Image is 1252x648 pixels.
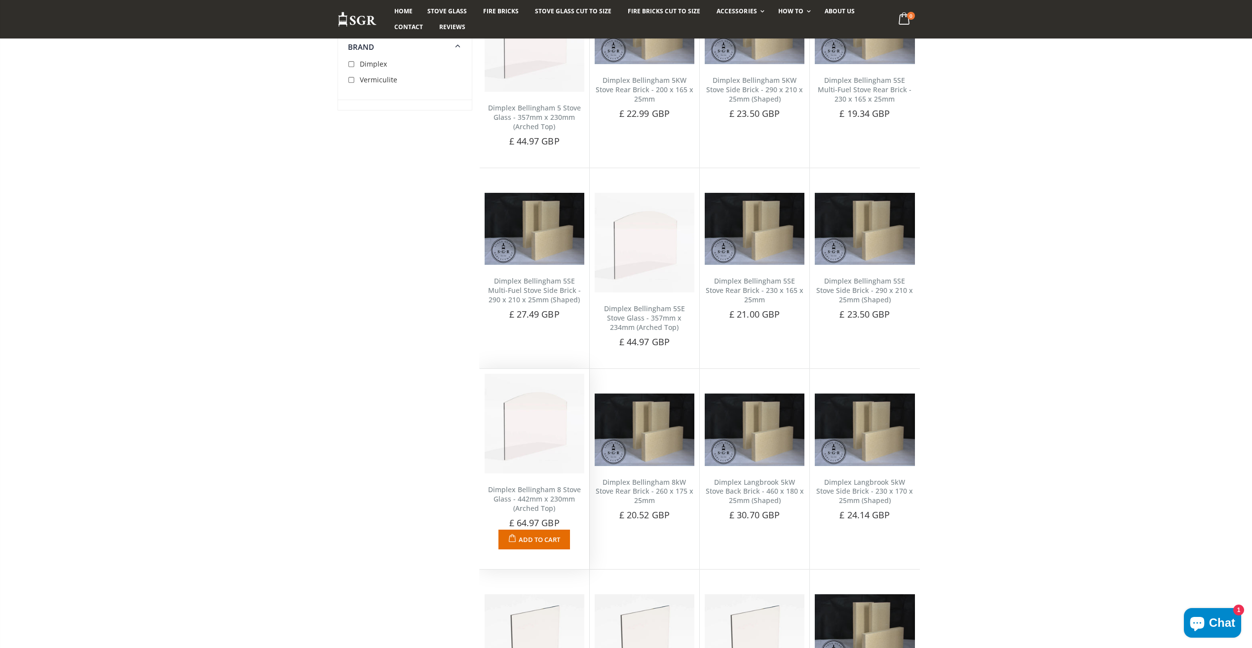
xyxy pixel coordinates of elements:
[387,3,420,19] a: Home
[1181,608,1244,640] inbox-online-store-chat: Shopify online store chat
[360,75,397,84] span: Vermiculite
[619,336,670,348] span: £ 44.97 GBP
[483,7,519,15] span: Fire Bricks
[818,75,911,104] a: Dimplex Bellingham 5SE Multi-Fuel Stove Rear Brick - 230 x 165 x 25mm
[387,19,430,35] a: Contact
[498,530,570,549] button: Add to Cart
[705,193,804,265] img: Aarrow Ecoburn side fire brick (set of 2)
[839,108,890,119] span: £ 19.34 GBP
[628,7,700,15] span: Fire Bricks Cut To Size
[907,12,915,20] span: 0
[509,517,560,529] span: £ 64.97 GBP
[815,394,914,466] img: Dimplex Langbrook 5kW Stove Side Brick
[706,75,803,104] a: Dimplex Bellingham 5KW Stove Side Brick - 290 x 210 x 25mm (Shaped)
[360,59,387,69] span: Dimplex
[839,308,890,320] span: £ 23.50 GBP
[338,11,377,28] img: Stove Glass Replacement
[729,308,780,320] span: £ 21.00 GBP
[729,509,780,521] span: £ 30.70 GBP
[427,7,467,15] span: Stove Glass
[432,19,473,35] a: Reviews
[439,23,465,31] span: Reviews
[535,7,611,15] span: Stove Glass Cut To Size
[509,135,560,147] span: £ 44.97 GBP
[705,394,804,466] img: Dimplex Langbrook 5kW Stove Back Brick
[595,193,694,292] img: Dimplex Bellingham 5SE Stove Glass
[604,304,685,332] a: Dimplex Bellingham 5SE Stove Glass - 357mm x 234mm (Arched Top)
[596,477,693,505] a: Dimplex Bellingham 8kW Stove Rear Brick - 260 x 175 x 25mm
[519,535,560,544] span: Add to Cart
[706,276,803,304] a: Dimplex Bellingham 5SE Stove Rear Brick - 230 x 165 x 25mm
[815,193,914,265] img: Aarrow Ecoburn side fire brick (set of 2)
[825,7,855,15] span: About us
[816,477,913,505] a: Dimplex Langbrook 5kW Stove Side Brick - 230 x 170 x 25mm (Shaped)
[619,108,670,119] span: £ 22.99 GBP
[348,42,375,52] span: Brand
[528,3,619,19] a: Stove Glass Cut To Size
[839,509,890,521] span: £ 24.14 GBP
[619,509,670,521] span: £ 20.52 GBP
[709,3,769,19] a: Accessories
[620,3,708,19] a: Fire Bricks Cut To Size
[394,23,423,31] span: Contact
[817,3,862,19] a: About us
[729,108,780,119] span: £ 23.50 GBP
[509,308,560,320] span: £ 27.49 GBP
[596,75,693,104] a: Dimplex Bellingham 5KW Stove Rear Brick - 200 x 165 x 25mm
[488,485,581,513] a: Dimplex Bellingham 8 Stove Glass - 442mm x 230mm (Arched Top)
[394,7,413,15] span: Home
[488,103,581,131] a: Dimplex Bellingham 5 Stove Glass - 357mm x 230mm (Arched Top)
[816,276,913,304] a: Dimplex Bellingham 5SE Stove Side Brick - 290 x 210 x 25mm (Shaped)
[485,374,584,473] img: Dimplex Bellingham 8 Stove Glass
[894,10,914,29] a: 0
[420,3,474,19] a: Stove Glass
[771,3,816,19] a: How To
[706,477,804,505] a: Dimplex Langbrook 5kW Stove Back Brick - 460 x 180 x 25mm (Shaped)
[778,7,803,15] span: How To
[488,276,581,304] a: Dimplex Bellingham 5SE Multi-Fuel Stove Side Brick - 290 x 210 x 25mm (Shaped)
[595,394,694,466] img: Dimplex Bellingham 8kW Stove Rear Brick
[485,193,584,265] img: Dimplex Bellingham 5SE Multi-Fuel Stove Side Brick
[717,7,757,15] span: Accessories
[476,3,526,19] a: Fire Bricks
